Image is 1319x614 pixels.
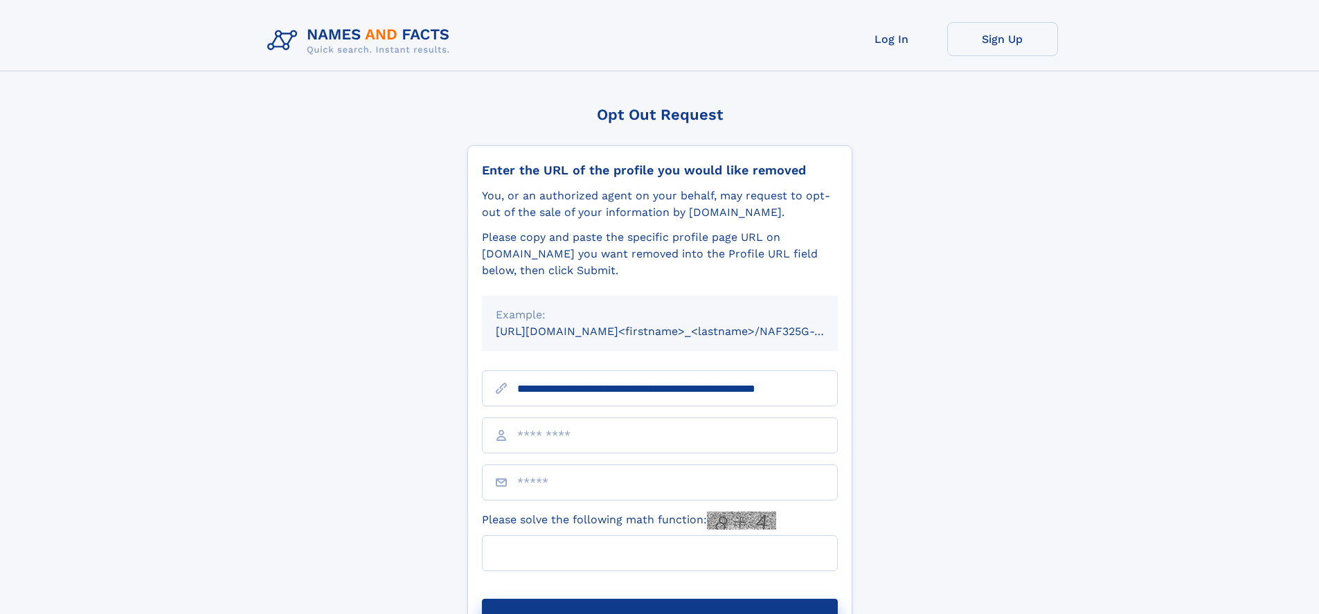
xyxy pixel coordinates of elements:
img: Logo Names and Facts [262,22,461,60]
a: Log In [836,22,947,56]
div: You, or an authorized agent on your behalf, may request to opt-out of the sale of your informatio... [482,188,838,221]
label: Please solve the following math function: [482,512,776,530]
div: Opt Out Request [467,106,852,123]
div: Example: [496,307,824,323]
div: Please copy and paste the specific profile page URL on [DOMAIN_NAME] you want removed into the Pr... [482,229,838,279]
div: Enter the URL of the profile you would like removed [482,163,838,178]
small: [URL][DOMAIN_NAME]<firstname>_<lastname>/NAF325G-xxxxxxxx [496,325,864,338]
a: Sign Up [947,22,1058,56]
